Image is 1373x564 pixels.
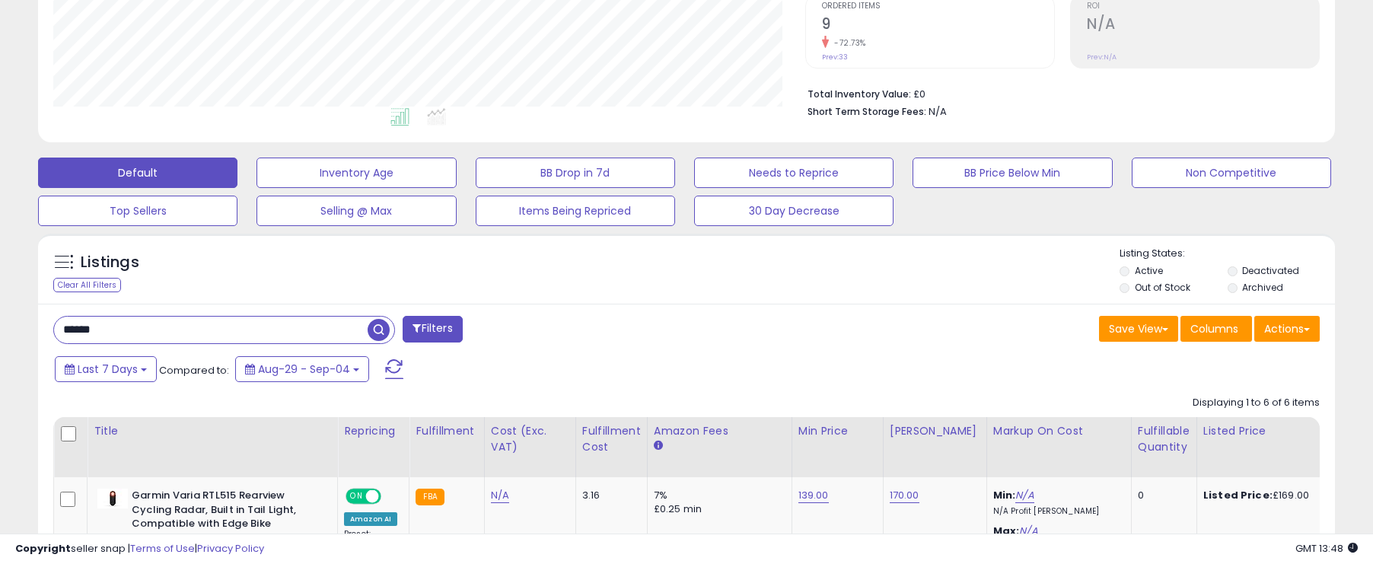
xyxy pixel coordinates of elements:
label: Deactivated [1242,264,1299,277]
h5: Listings [81,252,139,273]
button: Last 7 Days [55,356,157,382]
a: Privacy Policy [197,541,264,556]
a: 139.00 [798,488,829,503]
b: Total Inventory Value: [808,88,911,100]
span: Last 7 Days [78,362,138,377]
div: [PERSON_NAME] [890,423,980,439]
span: Aug-29 - Sep-04 [258,362,350,377]
div: Min Price [798,423,877,439]
div: 3.16 [582,489,636,502]
label: Active [1135,264,1163,277]
div: Markup on Cost [993,423,1125,439]
button: Actions [1254,316,1320,342]
h2: 9 [822,15,1054,36]
span: OFF [379,490,403,503]
button: Non Competitive [1132,158,1331,188]
div: 7% [654,489,780,502]
a: N/A [1015,488,1034,503]
div: Title [94,423,331,439]
span: Ordered Items [822,2,1054,11]
div: £0.25 min [654,502,780,516]
span: ROI [1087,2,1319,11]
div: Repricing [344,423,403,439]
div: 0 [1138,489,1185,502]
a: Terms of Use [130,541,195,556]
div: Fulfillment [416,423,477,439]
small: -72.73% [829,37,866,49]
b: Listed Price: [1203,488,1273,502]
button: Top Sellers [38,196,237,226]
div: Amazon AI [344,512,397,526]
span: Compared to: [159,363,229,378]
b: Min: [993,488,1016,502]
button: Inventory Age [256,158,456,188]
img: 21er8l8QziL._SL40_.jpg [97,489,128,508]
div: seller snap | | [15,542,264,556]
small: FBA [416,489,444,505]
button: Selling @ Max [256,196,456,226]
b: Short Term Storage Fees: [808,105,926,118]
div: £169.00 [1203,489,1330,502]
th: The percentage added to the cost of goods (COGS) that forms the calculator for Min & Max prices. [986,417,1131,477]
span: N/A [929,104,947,119]
p: N/A Profit [PERSON_NAME] [993,506,1120,517]
button: BB Price Below Min [913,158,1112,188]
a: N/A [491,488,509,503]
button: Filters [403,316,462,343]
button: Default [38,158,237,188]
div: Cost (Exc. VAT) [491,423,569,455]
span: ON [347,490,366,503]
label: Out of Stock [1135,281,1190,294]
li: £0 [808,84,1308,102]
div: Listed Price [1203,423,1335,439]
button: Columns [1180,316,1252,342]
small: Amazon Fees. [654,439,663,453]
div: Displaying 1 to 6 of 6 items [1193,396,1320,410]
div: Fulfillment Cost [582,423,641,455]
strong: Copyright [15,541,71,556]
button: Items Being Repriced [476,196,675,226]
button: Aug-29 - Sep-04 [235,356,369,382]
a: 170.00 [890,488,919,503]
button: 30 Day Decrease [694,196,894,226]
p: Listing States: [1120,247,1335,261]
div: Clear All Filters [53,278,121,292]
small: Prev: N/A [1087,53,1117,62]
button: Needs to Reprice [694,158,894,188]
h2: N/A [1087,15,1319,36]
span: 2025-09-12 13:48 GMT [1295,541,1358,556]
div: Fulfillable Quantity [1138,423,1190,455]
div: Amazon Fees [654,423,785,439]
button: Save View [1099,316,1178,342]
span: Columns [1190,321,1238,336]
button: BB Drop in 7d [476,158,675,188]
small: Prev: 33 [822,53,848,62]
label: Archived [1242,281,1283,294]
